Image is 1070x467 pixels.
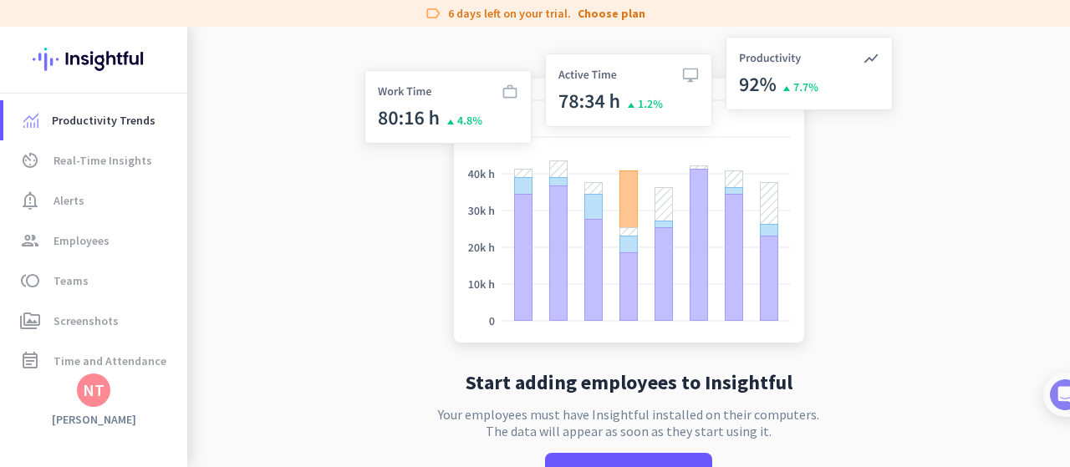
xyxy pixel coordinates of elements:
[425,5,441,22] i: label
[53,351,166,371] span: Time and Attendance
[33,27,155,92] img: Insightful logo
[3,301,187,341] a: perm_mediaScreenshots
[3,180,187,221] a: notification_importantAlerts
[466,373,792,393] h2: Start adding employees to Insightful
[53,231,110,251] span: Employees
[20,271,40,291] i: toll
[3,341,187,381] a: event_noteTime and Attendance
[3,221,187,261] a: groupEmployees
[83,382,104,398] div: NT
[352,27,905,359] img: no-search-results
[23,113,38,128] img: menu-item
[52,110,155,130] span: Productivity Trends
[578,5,645,22] a: Choose plan
[3,261,187,301] a: tollTeams
[20,190,40,211] i: notification_important
[20,311,40,331] i: perm_media
[3,100,187,140] a: menu-itemProductivity Trends
[3,140,187,180] a: av_timerReal-Time Insights
[20,150,40,170] i: av_timer
[53,311,119,331] span: Screenshots
[20,351,40,371] i: event_note
[53,271,89,291] span: Teams
[53,190,84,211] span: Alerts
[438,406,819,439] p: Your employees must have Insightful installed on their computers. The data will appear as soon as...
[53,150,152,170] span: Real-Time Insights
[20,231,40,251] i: group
